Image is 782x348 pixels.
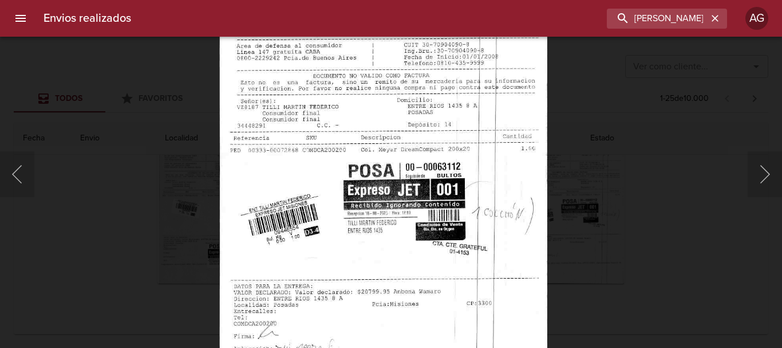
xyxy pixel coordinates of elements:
[745,7,768,30] div: Abrir información de usuario
[7,5,34,32] button: menu
[745,7,768,30] div: AG
[607,9,708,29] input: buscar
[748,151,782,197] button: Siguiente
[44,9,131,28] h6: Envios realizados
